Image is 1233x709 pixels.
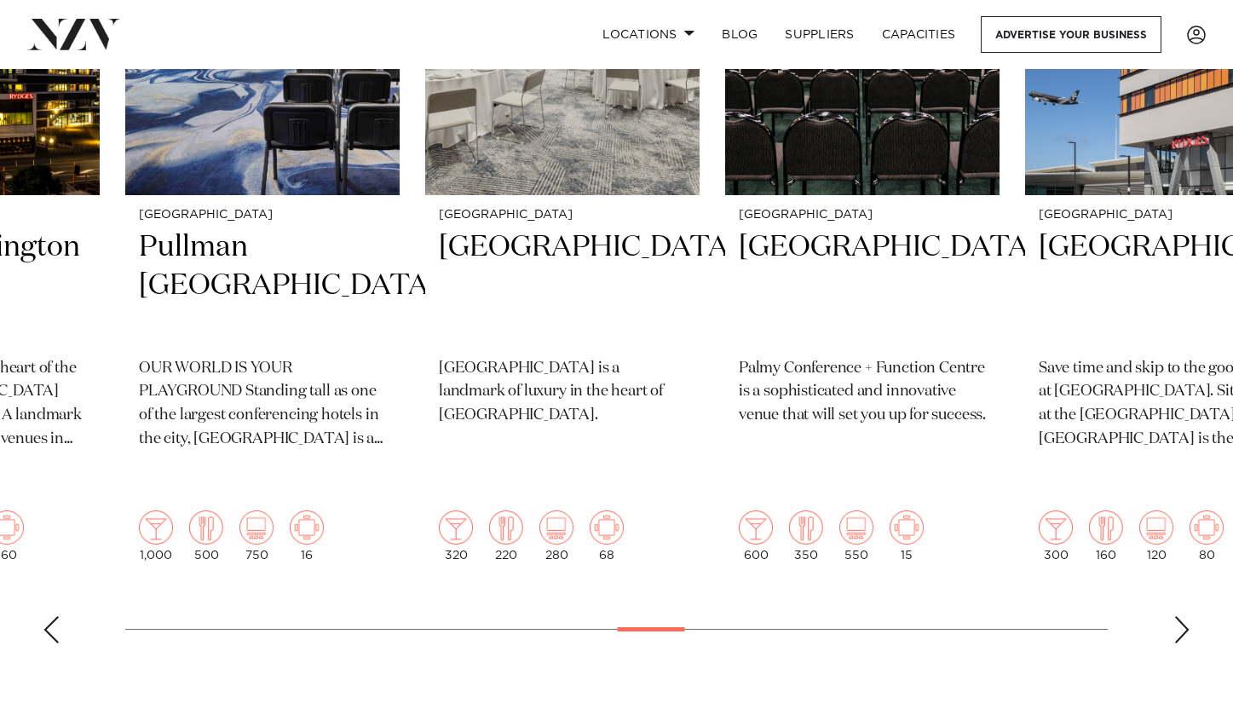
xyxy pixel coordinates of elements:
[539,510,573,562] div: 280
[489,510,523,545] img: dining.png
[439,357,686,429] p: [GEOGRAPHIC_DATA] is a landmark of luxury in the heart of [GEOGRAPHIC_DATA].
[1039,510,1073,562] div: 300
[739,510,773,562] div: 600
[539,510,573,545] img: theatre.png
[739,228,986,343] h2: [GEOGRAPHIC_DATA]
[590,510,624,545] img: meeting.png
[1089,510,1123,562] div: 160
[439,510,473,562] div: 320
[189,510,223,545] img: dining.png
[139,357,386,452] p: OUR WORLD IS YOUR PLAYGROUND Standing tall as one of the largest conferencing hotels in the city,...
[439,228,686,343] h2: [GEOGRAPHIC_DATA]
[439,209,686,222] small: [GEOGRAPHIC_DATA]
[739,209,986,222] small: [GEOGRAPHIC_DATA]
[1089,510,1123,545] img: dining.png
[739,510,773,545] img: cocktail.png
[1139,510,1173,545] img: theatre.png
[981,16,1161,53] a: Advertise your business
[1190,510,1224,545] img: meeting.png
[139,228,386,343] h2: Pullman [GEOGRAPHIC_DATA]
[1039,510,1073,545] img: cocktail.png
[239,510,274,545] img: theatre.png
[189,510,223,562] div: 500
[789,510,823,562] div: 350
[290,510,324,562] div: 16
[139,510,173,545] img: cocktail.png
[27,19,120,49] img: nzv-logo.png
[839,510,873,562] div: 550
[590,510,624,562] div: 68
[139,510,173,562] div: 1,000
[839,510,873,545] img: theatre.png
[239,510,274,562] div: 750
[890,510,924,545] img: meeting.png
[290,510,324,545] img: meeting.png
[739,357,986,429] p: Palmy Conference + Function Centre is a sophisticated and innovative venue that will set you up f...
[868,16,970,53] a: Capacities
[771,16,867,53] a: SUPPLIERS
[489,510,523,562] div: 220
[890,510,924,562] div: 15
[1139,510,1173,562] div: 120
[439,510,473,545] img: cocktail.png
[139,209,386,222] small: [GEOGRAPHIC_DATA]
[1190,510,1224,562] div: 80
[589,16,708,53] a: Locations
[789,510,823,545] img: dining.png
[708,16,771,53] a: BLOG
